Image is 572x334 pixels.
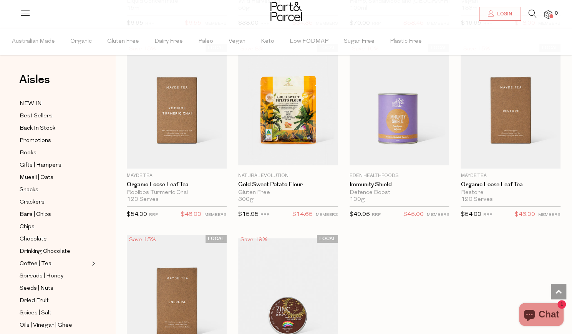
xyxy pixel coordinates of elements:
a: Books [20,148,90,158]
span: 100g [350,196,365,203]
span: $14.65 [292,210,313,220]
span: Low FODMAP [290,28,328,55]
span: Muesli | Oats [20,173,53,182]
span: $49.95 [350,212,370,217]
span: Chocolate [20,235,47,244]
img: Gold Sweet Potato Flour [238,47,338,165]
div: Save 19% [238,235,270,245]
span: Oils | Vinegar | Ghee [20,321,72,330]
span: Bars | Chips [20,210,51,219]
div: Defence Boost [350,189,449,196]
small: MEMBERS [204,213,227,217]
a: Oils | Vinegar | Ghee [20,321,90,330]
span: Chips [20,222,35,232]
span: $15.95 [238,212,259,217]
img: Organic Loose Leaf Tea [461,44,560,169]
p: Natural Evolution [238,172,338,179]
span: LOCAL [206,235,227,243]
a: Back In Stock [20,124,90,133]
a: Dried Fruit [20,296,90,306]
span: Gifts | Hampers [20,161,61,170]
span: Australian Made [12,28,55,55]
small: MEMBERS [316,213,338,217]
div: Rooibos Turmeric Chai [127,189,227,196]
span: Coffee | Tea [20,259,51,269]
a: Snacks [20,185,90,195]
span: 120 Serves [461,196,492,203]
a: Aisles [19,74,50,93]
a: Muesli | Oats [20,173,90,182]
span: Drinking Chocolate [20,247,70,256]
span: Crackers [20,198,45,207]
span: Sugar Free [344,28,375,55]
span: Vegan [229,28,245,55]
img: Part&Parcel [270,2,302,21]
a: Crackers [20,197,90,207]
span: Back In Stock [20,124,55,133]
span: Snacks [20,185,38,195]
small: MEMBERS [427,213,449,217]
span: 120 Serves [127,196,159,203]
span: NEW IN [20,99,42,109]
a: Drinking Chocolate [20,247,90,256]
span: Dried Fruit [20,296,49,306]
a: Spices | Salt [20,308,90,318]
span: $54.00 [461,212,481,217]
small: MEMBERS [538,213,560,217]
small: RRP [372,213,381,217]
span: 0 [553,10,560,17]
a: Gold Sweet Potato Flour [238,181,338,188]
inbox-online-store-chat: Shopify online store chat [517,303,566,328]
span: $46.00 [181,210,201,220]
span: Best Sellers [20,112,53,121]
span: 300g [238,196,254,203]
span: Login [495,11,512,17]
span: Gluten Free [107,28,139,55]
span: LOCAL [317,235,338,243]
a: Chips [20,222,90,232]
div: Restore [461,189,560,196]
a: Gifts | Hampers [20,160,90,170]
img: Immunity Shield [350,47,449,165]
p: Mayde Tea [127,172,227,179]
div: Gluten Free [238,189,338,196]
a: Spreads | Honey [20,271,90,281]
span: Spreads | Honey [20,272,63,281]
small: RRP [260,213,269,217]
span: Dairy Free [154,28,183,55]
span: Paleo [198,28,213,55]
button: Expand/Collapse Coffee | Tea [90,259,95,268]
a: 0 [544,10,552,18]
span: $45.00 [403,210,424,220]
a: Chocolate [20,234,90,244]
span: Seeds | Nuts [20,284,53,293]
span: Promotions [20,136,51,145]
p: Eden Healthfoods [350,172,449,179]
a: Immunity Shield [350,181,449,188]
span: Spices | Salt [20,309,51,318]
span: Organic [70,28,92,55]
span: $54.00 [127,212,147,217]
span: Aisles [19,71,50,88]
a: Seeds | Nuts [20,284,90,293]
a: NEW IN [20,99,90,109]
span: $46.00 [515,210,535,220]
img: Organic Loose Leaf Tea [127,44,227,169]
div: Save 15% [127,235,158,245]
a: Bars | Chips [20,210,90,219]
span: Keto [261,28,274,55]
a: Promotions [20,136,90,145]
small: RRP [149,213,158,217]
span: Books [20,149,36,158]
span: Plastic Free [390,28,422,55]
a: Best Sellers [20,111,90,121]
a: Login [479,7,521,21]
a: Organic Loose Leaf Tea [127,181,227,188]
p: Mayde Tea [461,172,560,179]
a: Organic Loose Leaf Tea [461,181,560,188]
a: Coffee | Tea [20,259,90,269]
small: RRP [483,213,492,217]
